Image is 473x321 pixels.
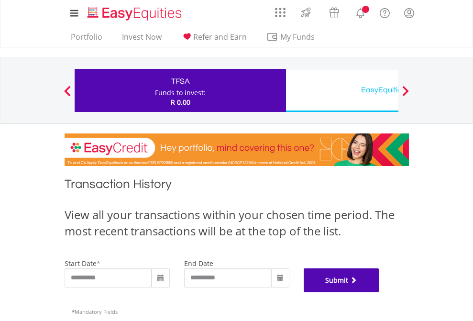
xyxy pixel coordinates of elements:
[397,2,421,23] a: My Profile
[275,7,286,18] img: grid-menu-icon.svg
[373,2,397,22] a: FAQ's and Support
[80,75,280,88] div: TFSA
[269,2,292,18] a: AppsGrid
[193,32,247,42] span: Refer and Earn
[58,90,77,100] button: Previous
[177,32,251,47] a: Refer and Earn
[320,2,348,20] a: Vouchers
[72,308,118,315] span: Mandatory Fields
[184,259,213,268] label: end date
[84,2,186,22] a: Home page
[326,5,342,20] img: vouchers-v2.svg
[266,31,329,43] span: My Funds
[298,5,314,20] img: thrive-v2.svg
[304,268,379,292] button: Submit
[396,90,415,100] button: Next
[155,88,206,98] div: Funds to invest:
[86,6,186,22] img: EasyEquities_Logo.png
[65,133,409,166] img: EasyCredit Promotion Banner
[118,32,165,47] a: Invest Now
[348,2,373,22] a: Notifications
[65,207,409,240] div: View all your transactions within your chosen time period. The most recent transactions will be a...
[65,176,409,197] h1: Transaction History
[65,259,97,268] label: start date
[171,98,190,107] span: R 0.00
[67,32,106,47] a: Portfolio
